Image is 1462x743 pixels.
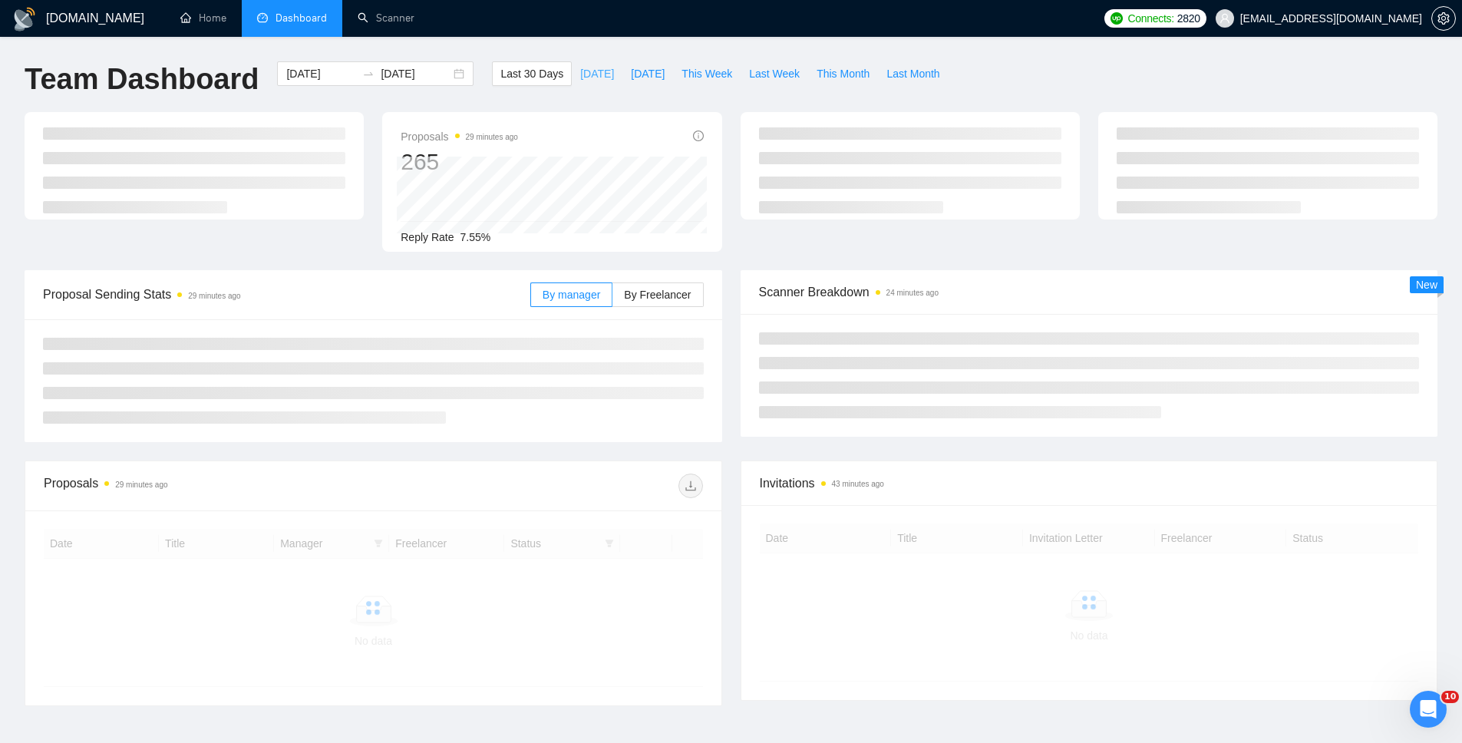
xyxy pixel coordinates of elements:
h1: Team Dashboard [25,61,259,97]
img: upwork-logo.png [1111,12,1123,25]
button: Last 30 Days [492,61,572,86]
span: dashboard [257,12,268,23]
div: Proposals [44,474,373,498]
span: swap-right [362,68,375,80]
time: 29 minutes ago [115,480,167,489]
span: Dashboard [276,12,327,25]
a: setting [1431,12,1456,25]
span: [DATE] [580,65,614,82]
span: Last Week [749,65,800,82]
span: Scanner Breakdown [759,282,1420,302]
span: setting [1432,12,1455,25]
span: Invitations [760,474,1419,493]
span: 2820 [1177,10,1200,27]
iframe: Intercom live chat [1410,691,1447,728]
span: Last Month [886,65,939,82]
button: [DATE] [572,61,622,86]
div: 265 [401,147,518,177]
button: Last Week [741,61,808,86]
span: Proposals [401,127,518,146]
input: Start date [286,65,356,82]
span: info-circle [693,130,704,141]
span: This Week [681,65,732,82]
span: user [1219,13,1230,24]
button: This Month [808,61,878,86]
img: logo [12,7,37,31]
span: By manager [543,289,600,301]
button: [DATE] [622,61,673,86]
button: This Week [673,61,741,86]
span: to [362,68,375,80]
span: 10 [1441,691,1459,703]
time: 43 minutes ago [832,480,884,488]
button: setting [1431,6,1456,31]
span: Last 30 Days [500,65,563,82]
span: Proposal Sending Stats [43,285,530,304]
time: 29 minutes ago [188,292,240,300]
span: New [1416,279,1437,291]
time: 29 minutes ago [466,133,518,141]
time: 24 minutes ago [886,289,939,297]
a: searchScanner [358,12,414,25]
a: homeHome [180,12,226,25]
span: 7.55% [460,231,491,243]
span: This Month [817,65,870,82]
span: [DATE] [631,65,665,82]
span: By Freelancer [624,289,691,301]
input: End date [381,65,450,82]
span: Reply Rate [401,231,454,243]
span: Connects: [1127,10,1173,27]
button: Last Month [878,61,948,86]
